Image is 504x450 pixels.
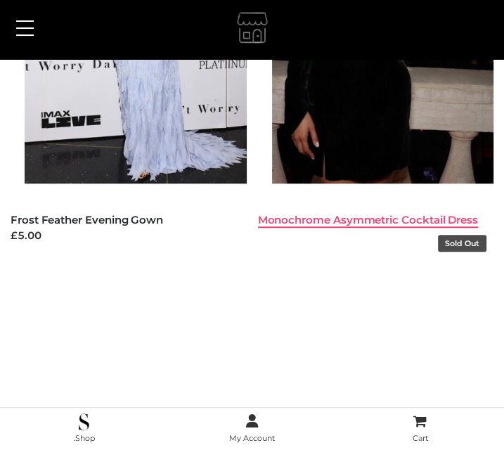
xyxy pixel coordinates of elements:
a: Cart [336,412,504,446]
span: .Shop [74,433,95,443]
a: My Account [168,412,336,446]
img: .Shop [79,413,89,430]
img: gemmachan [233,8,273,47]
span: Cart [413,433,428,443]
a: Monochrome Asymmetric Cocktail Dress [258,213,478,226]
span: My Account [229,433,275,443]
span: Sold Out [438,235,486,252]
div: £5.00 [11,228,247,244]
a: Frost Feather Evening Gown [11,213,163,226]
a: gemmachan [231,12,273,47]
